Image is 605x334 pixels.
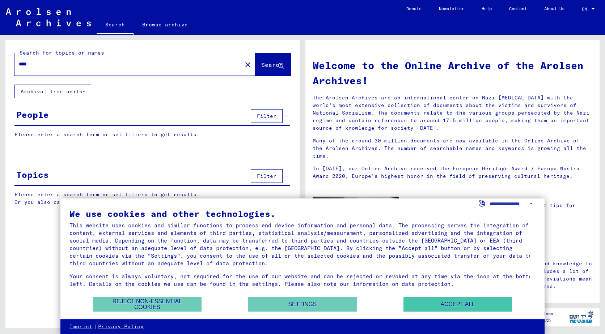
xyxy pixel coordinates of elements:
[255,53,291,76] button: Search
[313,165,592,180] p: In [DATE], our Online Archive received the European Heritage Award / Europa Nostra Award 2020, Eu...
[69,209,536,218] div: We use cookies and other technologies.
[313,137,592,160] p: Many of the around 30 million documents are now available in the Online Archive of the Arolsen Ar...
[69,273,536,288] div: Your consent is always voluntary, not required for the use of our website and can be rejected or ...
[313,94,592,132] p: The Arolsen Archives are an international center on Nazi [MEDICAL_DATA] with the world’s most ext...
[16,168,49,181] div: Topics
[134,16,196,33] a: Browse archive
[20,50,104,56] mat-label: Search for topics or names
[313,197,399,243] img: video.jpg
[251,109,283,123] button: Filter
[257,113,276,119] span: Filter
[582,7,590,12] span: EN
[16,108,49,121] div: People
[568,308,595,326] img: yv_logo.png
[14,85,91,98] button: Archival tree units
[244,60,252,69] mat-icon: close
[257,173,276,179] span: Filter
[248,297,357,312] button: Settings
[403,297,512,312] button: Accept all
[6,8,91,26] img: Arolsen_neg.svg
[251,169,283,183] button: Filter
[14,191,291,206] p: Please enter a search term or set filters to get results. Or you also can browse the manually.
[97,16,134,35] a: Search
[69,222,536,267] div: This website uses cookies and similar functions to process end device information and personal da...
[93,297,202,312] button: Reject non-essential cookies
[241,57,255,72] button: Clear
[313,58,592,88] h1: Welcome to the Online Archive of the Arolsen Archives!
[261,61,283,68] span: Search
[98,323,144,330] a: Privacy Policy
[14,131,290,138] p: Please enter a search term or set filters to get results.
[69,323,92,330] a: Imprint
